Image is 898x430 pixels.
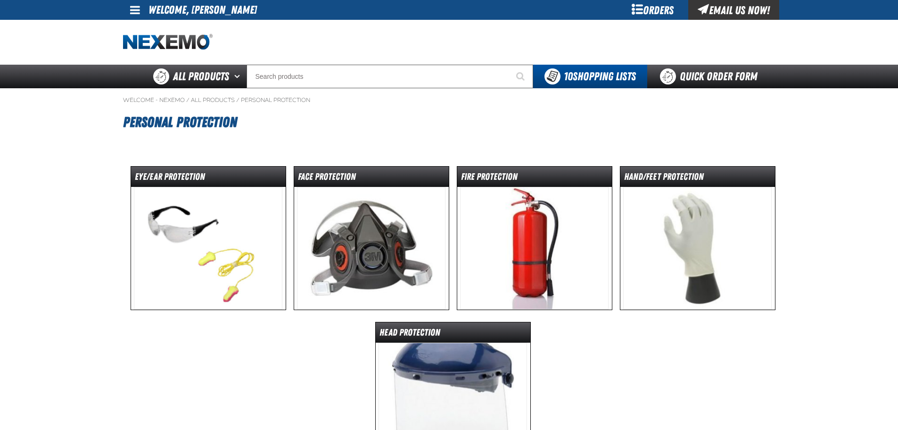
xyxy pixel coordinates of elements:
[460,187,609,310] img: Fire Protection
[123,96,775,104] nav: Breadcrumbs
[376,326,530,343] dt: Head Protection
[457,170,612,187] dt: Fire Protection
[186,96,189,104] span: /
[123,96,185,104] a: Welcome - Nexemo
[294,170,449,187] dt: Face Protection
[236,96,239,104] span: /
[294,166,449,310] a: Face Protection
[510,65,533,88] button: Start Searching
[533,65,647,88] button: You have 10 Shopping Lists. Open to view details
[564,70,573,83] strong: 10
[620,166,775,310] a: Hand/Feet Protection
[241,96,310,104] a: Personal Protection
[191,96,235,104] a: All Products
[231,65,247,88] button: Open All Products pages
[647,65,775,88] a: Quick Order Form
[123,34,213,51] img: Nexemo logo
[297,187,445,310] img: Face Protection
[123,34,213,51] a: Home
[564,70,636,83] span: Shopping Lists
[134,187,282,310] img: Eye/Ear Protection
[620,170,775,187] dt: Hand/Feet Protection
[131,170,286,187] dt: Eye/Ear Protection
[247,65,533,88] input: Search
[123,110,775,135] h1: Personal Protection
[457,166,612,310] a: Fire Protection
[173,68,229,85] span: All Products
[131,166,286,310] a: Eye/Ear Protection
[623,187,772,310] img: Hand/Feet Protection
